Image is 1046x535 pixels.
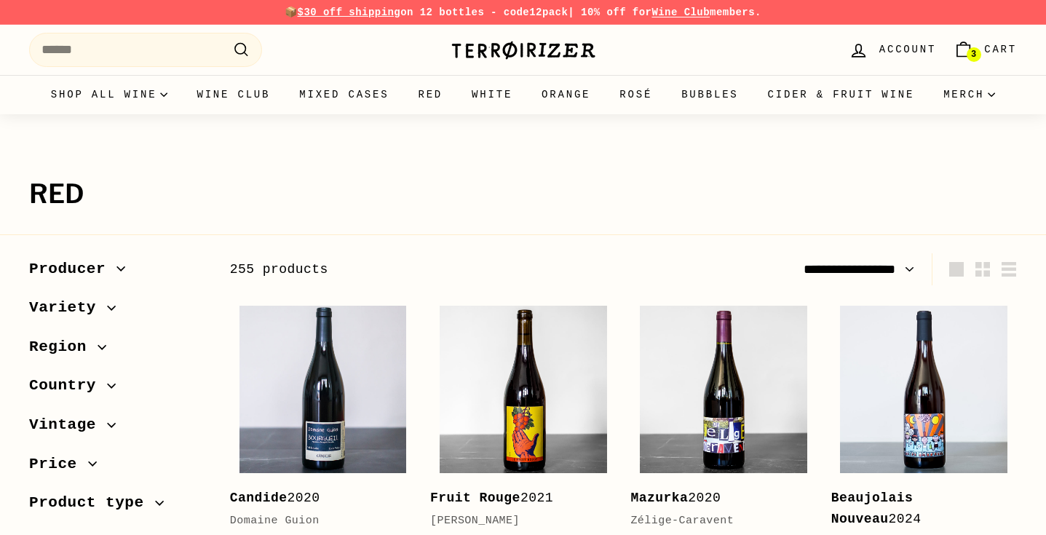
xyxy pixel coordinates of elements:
[605,75,667,114] a: Rosé
[230,491,288,505] b: Candide
[29,296,107,320] span: Variety
[831,488,1002,530] div: 2024
[630,512,801,530] div: Zélige-Caravent
[29,257,116,282] span: Producer
[831,491,914,526] b: Beaujolais Nouveau
[840,28,945,71] a: Account
[527,75,605,114] a: Orange
[29,487,207,526] button: Product type
[457,75,527,114] a: White
[430,488,601,509] div: 2021
[29,373,107,398] span: Country
[667,75,753,114] a: Bubbles
[403,75,457,114] a: Red
[630,491,688,505] b: Mazurka
[651,7,710,18] a: Wine Club
[36,75,183,114] summary: Shop all wine
[230,512,401,530] div: Domaine Guion
[230,259,624,280] div: 255 products
[753,75,930,114] a: Cider & Fruit Wine
[430,512,601,530] div: [PERSON_NAME]
[29,335,98,360] span: Region
[29,180,1017,209] h1: Red
[29,452,88,477] span: Price
[29,331,207,370] button: Region
[230,488,401,509] div: 2020
[29,370,207,409] button: Country
[630,488,801,509] div: 2020
[29,413,107,437] span: Vintage
[971,49,976,60] span: 3
[879,41,936,58] span: Account
[945,28,1026,71] a: Cart
[285,75,403,114] a: Mixed Cases
[29,253,207,293] button: Producer
[929,75,1010,114] summary: Merch
[29,292,207,331] button: Variety
[182,75,285,114] a: Wine Club
[29,448,207,488] button: Price
[430,491,520,505] b: Fruit Rouge
[29,4,1017,20] p: 📦 on 12 bottles - code | 10% off for members.
[984,41,1017,58] span: Cart
[29,491,155,515] span: Product type
[529,7,568,18] strong: 12pack
[29,409,207,448] button: Vintage
[298,7,401,18] span: $30 off shipping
